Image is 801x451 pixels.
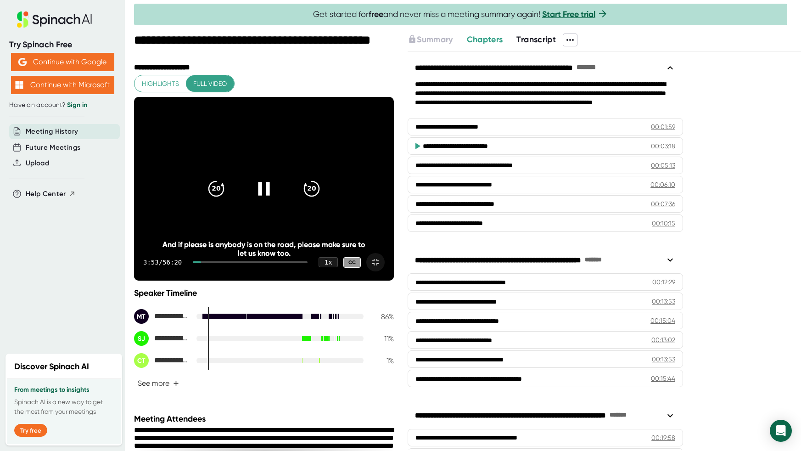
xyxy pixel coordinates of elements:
b: free [369,9,383,19]
button: Summary [408,34,453,46]
h2: Discover Spinach AI [14,361,89,373]
div: 00:07:36 [651,199,675,209]
div: 11 % [371,334,394,343]
span: + [173,380,179,387]
button: Try free [14,424,47,437]
div: Open Intercom Messenger [770,420,792,442]
div: 00:01:59 [651,122,675,131]
div: Have an account? [9,101,116,109]
span: Help Center [26,189,66,199]
div: Susan K Jacobo [134,331,189,346]
div: 00:13:53 [652,355,675,364]
div: 00:13:02 [651,335,675,344]
div: CT [134,353,149,368]
div: 00:13:53 [652,297,675,306]
div: María C Febre De La Torre [134,309,189,324]
div: 1 x [319,257,338,267]
span: Transcript [516,34,556,45]
div: 00:05:13 [651,161,675,170]
a: Sign in [67,101,87,109]
div: 86 % [371,312,394,321]
span: Chapters [467,34,503,45]
button: Full video [186,75,234,92]
div: Crystal J Tran [134,353,189,368]
div: Meeting Attendees [134,414,396,424]
button: Chapters [467,34,503,46]
button: Help Center [26,189,76,199]
button: Continue with Google [11,53,114,71]
div: Speaker Timeline [134,288,394,298]
button: Future Meetings [26,142,80,153]
img: Aehbyd4JwY73AAAAAElFTkSuQmCC [18,58,27,66]
button: Transcript [516,34,556,46]
div: CC [343,257,361,268]
button: Meeting History [26,126,78,137]
a: Start Free trial [542,9,595,19]
span: Summary [417,34,453,45]
div: 00:03:18 [651,141,675,151]
button: Highlights [134,75,186,92]
div: 00:10:15 [652,219,675,228]
button: Continue with Microsoft [11,76,114,94]
div: 00:06:10 [650,180,675,189]
div: Upgrade to access [408,34,466,46]
div: 1 % [371,356,394,365]
div: 00:15:44 [651,374,675,383]
p: Spinach AI is a new way to get the most from your meetings [14,397,113,417]
span: Get started for and never miss a meeting summary again! [313,9,608,20]
div: 00:15:04 [650,316,675,325]
button: See more+ [134,375,183,391]
div: And if please is anybody is on the road, please make sure to let us know too. [160,240,368,258]
button: Upload [26,158,49,169]
div: Try Spinach Free [9,39,116,50]
span: Full video [193,78,227,90]
span: Highlights [142,78,179,90]
div: MT [134,309,149,324]
div: 00:12:29 [652,277,675,287]
div: 3:53 / 56:20 [143,259,182,266]
div: 00:19:58 [651,433,675,442]
div: SJ [134,331,149,346]
h3: From meetings to insights [14,386,113,394]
